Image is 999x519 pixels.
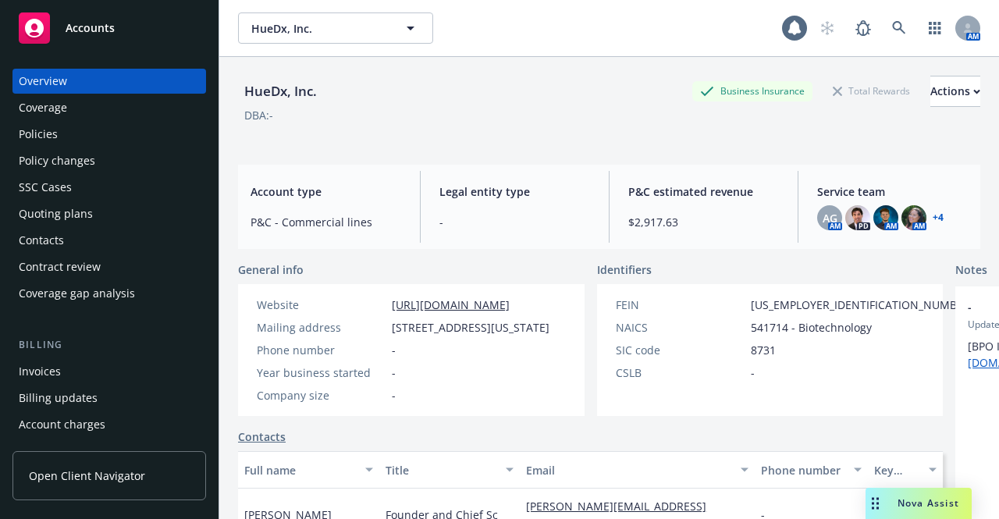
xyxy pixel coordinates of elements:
a: Coverage [12,95,206,120]
a: SSC Cases [12,175,206,200]
span: [STREET_ADDRESS][US_STATE] [392,319,549,336]
div: Email [526,462,731,478]
div: SIC code [616,342,745,358]
span: [US_EMPLOYER_IDENTIFICATION_NUMBER] [751,297,974,313]
div: Coverage gap analysis [19,281,135,306]
a: Policies [12,122,206,147]
button: Key contact [868,451,943,489]
span: - [439,214,590,230]
span: 541714 - Biotechnology [751,319,872,336]
span: Open Client Navigator [29,467,145,484]
a: Account charges [12,412,206,437]
button: Phone number [755,451,867,489]
div: FEIN [616,297,745,313]
span: Identifiers [597,261,652,278]
a: Start snowing [812,12,843,44]
div: Actions [930,76,980,106]
div: Quoting plans [19,201,93,226]
a: Quoting plans [12,201,206,226]
span: Account type [251,183,401,200]
span: - [392,342,396,358]
a: Switch app [919,12,951,44]
button: Email [520,451,755,489]
span: $2,917.63 [628,214,779,230]
div: Business Insurance [692,81,812,101]
a: Accounts [12,6,206,50]
div: Policy changes [19,148,95,173]
div: Total Rewards [825,81,918,101]
div: Contacts [19,228,64,253]
button: Title [379,451,521,489]
a: Invoices [12,359,206,384]
span: Accounts [66,22,115,34]
div: Mailing address [257,319,386,336]
a: Policy changes [12,148,206,173]
span: - [751,364,755,381]
div: Year business started [257,364,386,381]
span: HueDx, Inc. [251,20,386,37]
div: Full name [244,462,356,478]
a: [URL][DOMAIN_NAME] [392,297,510,312]
div: Billing updates [19,386,98,411]
button: Actions [930,76,980,107]
span: Nova Assist [898,496,959,510]
div: Company size [257,387,386,403]
a: Billing updates [12,386,206,411]
a: Coverage gap analysis [12,281,206,306]
img: photo [901,205,926,230]
a: Contacts [238,428,286,445]
img: photo [845,205,870,230]
a: Overview [12,69,206,94]
div: SSC Cases [19,175,72,200]
button: Nova Assist [866,488,972,519]
span: - [392,364,396,381]
a: Report a Bug [848,12,879,44]
div: Overview [19,69,67,94]
div: Title [386,462,497,478]
span: P&C estimated revenue [628,183,779,200]
span: Legal entity type [439,183,590,200]
div: Account charges [19,412,105,437]
a: Search [883,12,915,44]
div: CSLB [616,364,745,381]
div: NAICS [616,319,745,336]
div: Key contact [874,462,919,478]
span: Service team [817,183,968,200]
span: Notes [955,261,987,280]
span: P&C - Commercial lines [251,214,401,230]
span: General info [238,261,304,278]
div: Phone number [257,342,386,358]
div: Contract review [19,254,101,279]
div: Drag to move [866,488,885,519]
div: Website [257,297,386,313]
div: Invoices [19,359,61,384]
div: Phone number [761,462,844,478]
span: AG [823,210,837,226]
div: DBA: - [244,107,273,123]
div: HueDx, Inc. [238,81,323,101]
img: photo [873,205,898,230]
a: +4 [933,213,944,222]
span: - [392,387,396,403]
span: 8731 [751,342,776,358]
div: Billing [12,337,206,353]
button: Full name [238,451,379,489]
a: Contacts [12,228,206,253]
a: Contract review [12,254,206,279]
button: HueDx, Inc. [238,12,433,44]
div: Policies [19,122,58,147]
div: Coverage [19,95,67,120]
